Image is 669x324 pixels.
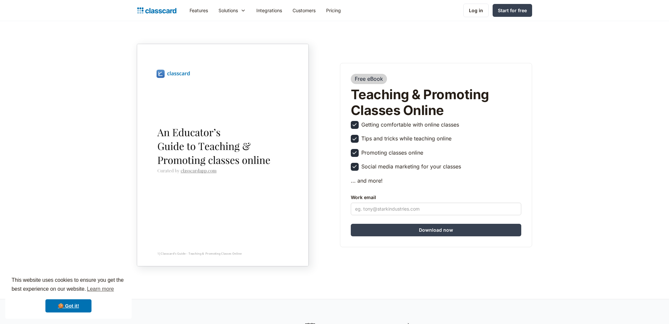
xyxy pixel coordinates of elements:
div: cookieconsent [5,270,132,319]
a: Pricing [321,3,346,18]
div: Getting comfortable with online classes [361,121,459,128]
div: Solutions [213,3,251,18]
a: Integrations [251,3,287,18]
input: eg. tony@starkindustries.com [351,203,521,215]
a: Features [184,3,213,18]
a: dismiss cookie message [45,299,91,312]
div: Log in [469,7,483,14]
a: Start for free [493,4,532,17]
div: Social media marketing for your classes [361,163,461,170]
a: Customers [287,3,321,18]
strong: Teaching & Promoting Classes Online [351,86,489,118]
label: Work email [351,193,521,201]
span: This website uses cookies to ensure you get the best experience on our website. [12,276,125,294]
a: Log in [463,4,489,17]
a: home [137,6,176,15]
a: learn more about cookies [86,284,115,294]
div: Tips and tricks while teaching online [361,135,451,142]
input: Download now [351,224,521,236]
div: Free eBook [355,75,383,82]
form: eBook Form [351,191,521,236]
div: Solutions [219,7,238,14]
div: ... and more! [351,177,383,184]
div: Start for free [498,7,527,14]
div: Promoting classes online [361,149,423,156]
